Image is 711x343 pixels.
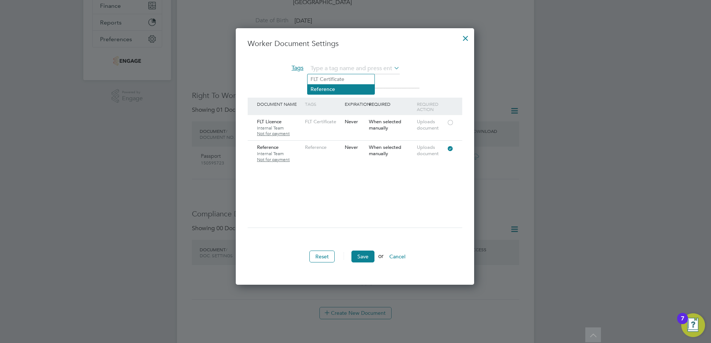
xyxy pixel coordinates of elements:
[369,118,401,131] span: When selected manually
[308,63,400,74] input: Type a tag name and press enter
[367,98,415,110] div: Required
[415,98,447,115] div: Required Action
[257,125,301,131] span: Internal Team
[417,118,439,131] span: Uploads document
[248,39,462,48] h3: Worker Document Settings
[255,115,303,140] div: FLT Licence
[292,64,303,72] span: Tags
[345,118,358,125] span: Never
[257,157,301,163] span: Not for payment
[309,251,335,262] button: Reset
[303,98,343,110] div: Tags
[681,318,684,328] div: 7
[255,141,303,166] div: Reference
[248,251,462,270] li: or
[383,251,411,262] button: Cancel
[308,84,374,94] li: Reference
[343,98,367,110] div: Expiration
[308,74,374,84] li: FLT Certificate
[351,251,374,262] button: Save
[369,144,401,157] span: When selected manually
[345,144,358,150] span: Never
[305,118,336,125] span: FLT Certificate
[417,144,439,157] span: Uploads document
[257,151,301,157] span: Internal Team
[255,98,303,110] div: Document Name
[305,144,326,150] span: Reference
[257,131,301,137] span: Not for payment
[681,313,705,337] button: Open Resource Center, 7 new notifications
